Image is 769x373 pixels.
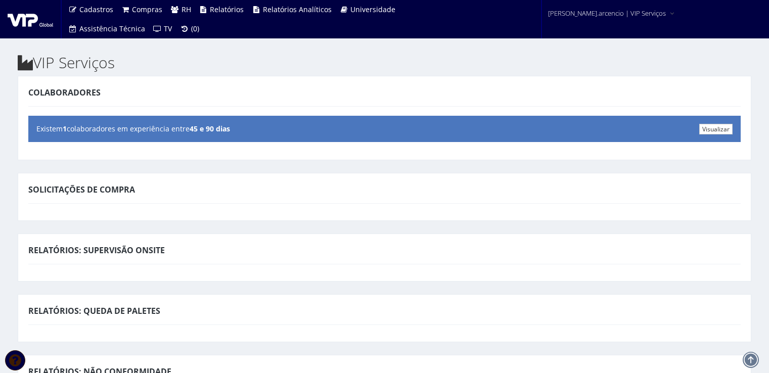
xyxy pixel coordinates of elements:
img: logo [8,12,53,27]
span: Relatórios: Queda de Paletes [28,305,160,316]
span: Cadastros [79,5,113,14]
span: [PERSON_NAME].arcencio | VIP Serviços [548,8,666,18]
a: Assistência Técnica [64,19,149,38]
a: (0) [176,19,203,38]
h2: VIP Serviços [18,54,751,71]
div: Existem colaboradores em experiência entre [28,116,741,142]
span: Solicitações de Compra [28,184,135,195]
a: Visualizar [699,124,733,134]
b: 1 [63,124,67,133]
b: 45 e 90 dias [190,124,230,133]
span: Relatórios [210,5,244,14]
span: RH [182,5,191,14]
span: Relatórios: Supervisão OnSite [28,245,165,256]
span: Compras [132,5,162,14]
span: Assistência Técnica [79,24,145,33]
span: Relatórios Analíticos [263,5,332,14]
a: TV [149,19,176,38]
span: TV [164,24,172,33]
span: Universidade [350,5,395,14]
span: Colaboradores [28,87,101,98]
span: (0) [191,24,199,33]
